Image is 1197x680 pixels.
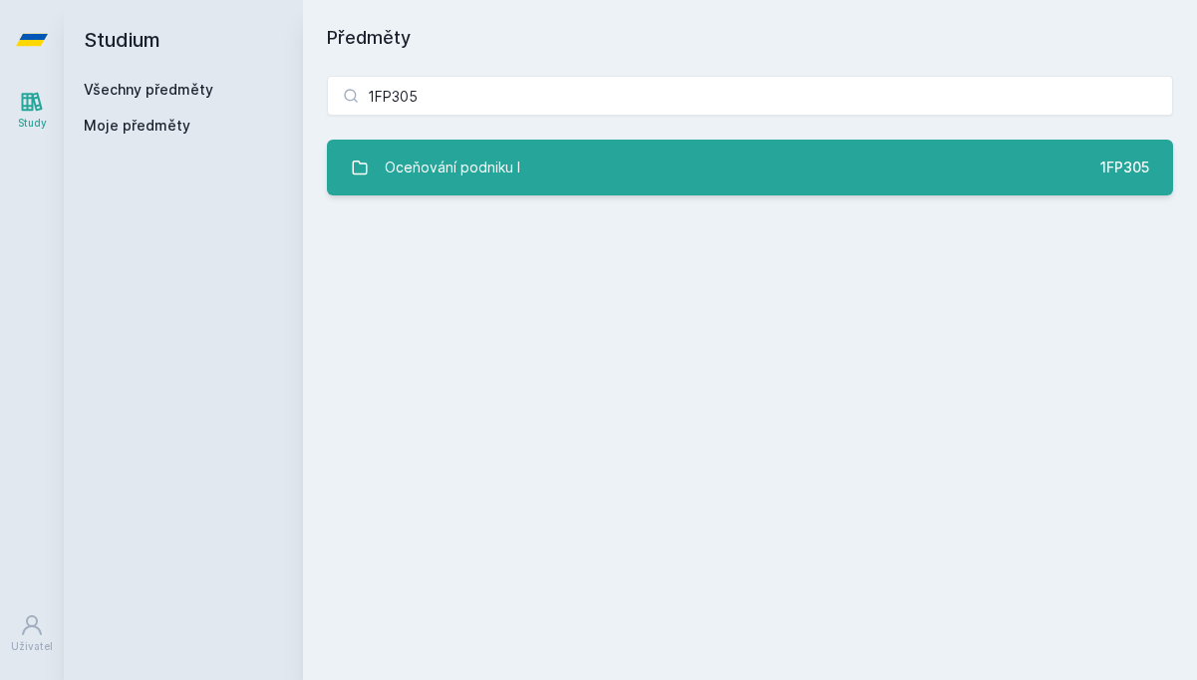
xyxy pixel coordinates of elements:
[4,603,60,664] a: Uživatel
[1100,158,1149,177] div: 1FP305
[84,81,213,98] a: Všechny předměty
[11,639,53,654] div: Uživatel
[327,76,1173,116] input: Název nebo ident předmětu…
[18,116,47,131] div: Study
[327,24,1173,52] h1: Předměty
[327,140,1173,195] a: Oceňování podniku I 1FP305
[84,116,190,136] span: Moje předměty
[4,80,60,141] a: Study
[385,148,520,187] div: Oceňování podniku I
